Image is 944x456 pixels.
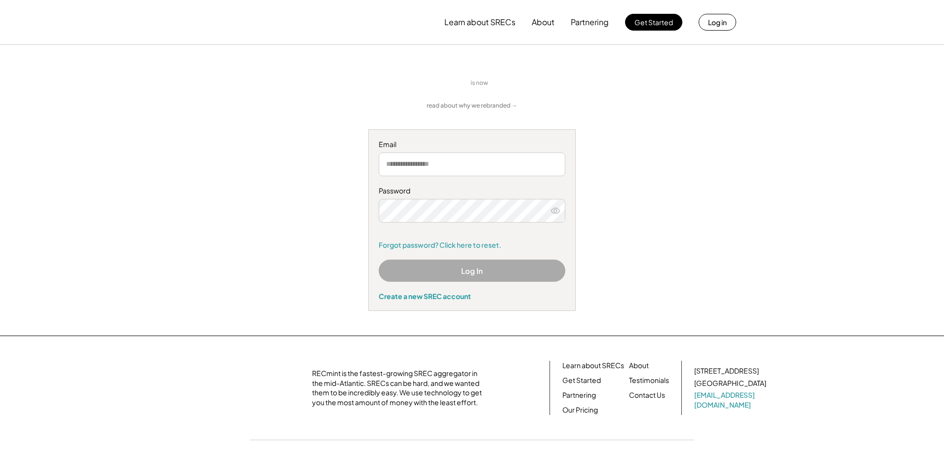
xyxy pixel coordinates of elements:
[694,366,759,376] div: [STREET_ADDRESS]
[562,376,601,385] a: Get Started
[379,292,565,301] div: Create a new SREC account
[312,369,487,407] div: RECmint is the fastest-growing SREC aggregator in the mid-Atlantic. SRECs can be hard, and we wan...
[468,79,496,87] div: is now
[379,260,565,282] button: Log In
[625,14,682,31] button: Get Started
[501,78,570,88] img: yH5BAEAAAAALAAAAAABAAEAAAIBRAA7
[699,14,736,31] button: Log in
[694,390,768,410] a: [EMAIL_ADDRESS][DOMAIN_NAME]
[571,12,609,32] button: Partnering
[427,102,517,110] a: read about why we rebranded →
[629,361,649,371] a: About
[379,140,565,150] div: Email
[379,240,565,250] a: Forgot password? Click here to reset.
[374,70,463,97] img: yH5BAEAAAAALAAAAAABAAEAAAIBRAA7
[629,390,665,400] a: Contact Us
[216,371,300,405] img: yH5BAEAAAAALAAAAAABAAEAAAIBRAA7
[694,379,766,388] div: [GEOGRAPHIC_DATA]
[562,405,598,415] a: Our Pricing
[562,390,596,400] a: Partnering
[444,12,515,32] button: Learn about SRECs
[379,186,565,196] div: Password
[208,5,290,39] img: yH5BAEAAAAALAAAAAABAAEAAAIBRAA7
[532,12,554,32] button: About
[562,361,624,371] a: Learn about SRECs
[629,376,669,385] a: Testimonials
